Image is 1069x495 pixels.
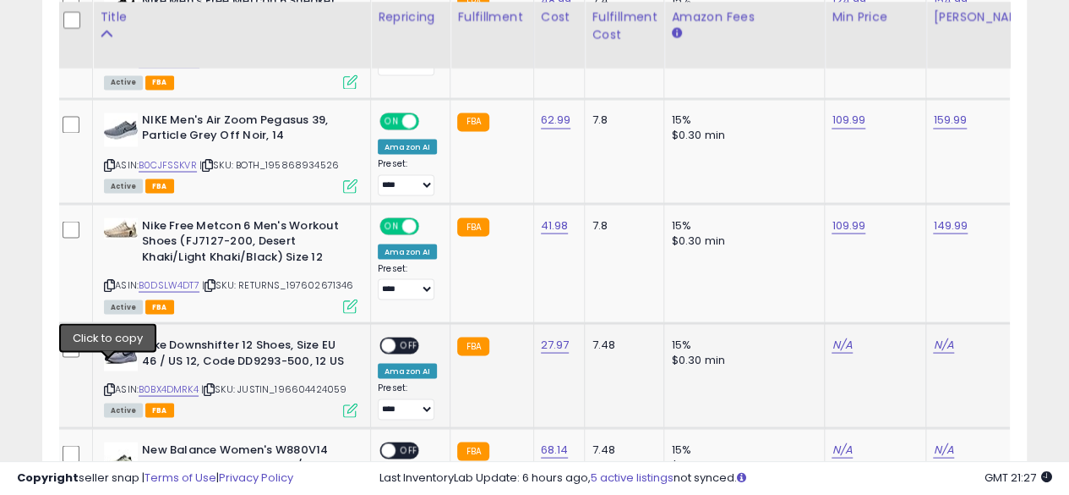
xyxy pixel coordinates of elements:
div: 7.48 [592,442,651,457]
div: 7.48 [592,337,651,352]
div: Fulfillment [457,8,526,26]
div: 7.8 [592,113,651,128]
span: All listings currently available for purchase on Amazon [104,179,143,193]
div: 15% [671,442,811,457]
small: Amazon Fees. [671,26,681,41]
img: 41RANvH62ML._SL40_.jpg [104,442,138,476]
a: B0CJFSSKVR [139,157,197,172]
span: FBA [145,403,174,417]
a: 27.97 [541,336,570,353]
b: Nike Downshifter 12 Shoes, Size EU 46 / US 12, Code DD9293-500, 12 US [142,337,347,372]
div: Last InventoryLab Update: 6 hours ago, not synced. [379,470,1052,487]
b: New Balance Women's W880V14 Running Shoe, Natural Mint/Silver Metallic/Ice Wine, 9 Wide [142,442,347,493]
span: OFF [395,338,423,353]
span: | SKU: RETURNS_197602671346 [202,278,354,291]
span: All listings currently available for purchase on Amazon [104,403,143,417]
span: | SKU: BOTH_195868934526 [199,157,339,171]
div: seller snap | | [17,470,293,487]
small: FBA [457,337,488,355]
a: 68.14 [541,441,569,458]
span: 2025-09-10 21:27 GMT [984,470,1052,486]
a: N/A [933,441,953,458]
div: $0.30 min [671,233,811,248]
span: | SKU: JUSTIN_196604424059 [201,382,346,395]
b: Nike Free Metcon 6 Men's Workout Shoes (FJ7127-200, Desert Khaki/Light Khaki/Black) Size 12 [142,217,347,269]
div: 7.8 [592,217,651,233]
div: 15% [671,337,811,352]
span: OFF [395,443,423,457]
div: Amazon Fees [671,8,817,26]
div: Preset: [378,382,437,420]
a: N/A [933,336,953,353]
div: 15% [671,113,811,128]
a: 62.99 [541,112,571,129]
img: 413gc-R5-+L._SL40_.jpg [104,113,138,146]
a: Privacy Policy [219,470,293,486]
div: Amazon AI [378,139,437,154]
a: B0BX4DMRK4 [139,382,199,396]
img: 31Mri6GHbEL._SL40_.jpg [104,217,138,239]
div: [PERSON_NAME] [933,8,1034,26]
div: ASIN: [104,337,357,415]
div: Preset: [378,262,437,300]
span: FBA [145,179,174,193]
a: 41.98 [541,217,569,234]
div: Fulfillment Cost [592,8,657,44]
a: 109.99 [832,112,865,129]
div: Min Price [832,8,919,26]
span: OFF [417,218,444,233]
a: N/A [832,336,852,353]
div: Cost [541,8,578,26]
div: Amazon AI [378,244,437,259]
div: 15% [671,217,811,233]
div: ASIN: [104,217,357,311]
strong: Copyright [17,470,79,486]
div: Repricing [378,8,443,26]
div: $0.30 min [671,352,811,367]
span: FBA [145,75,174,90]
a: 159.99 [933,112,967,129]
span: ON [381,113,402,128]
a: Terms of Use [145,470,216,486]
span: All listings currently available for purchase on Amazon [104,75,143,90]
span: ON [381,218,402,233]
small: FBA [457,217,488,236]
small: FBA [457,113,488,131]
div: Amazon AI [378,363,437,378]
div: Preset: [378,157,437,195]
span: FBA [145,300,174,314]
span: OFF [417,113,444,128]
a: B0DSLW4DT7 [139,278,199,292]
div: ASIN: [104,113,357,191]
span: All listings currently available for purchase on Amazon [104,300,143,314]
small: FBA [457,442,488,460]
a: N/A [832,441,852,458]
b: NIKE Men's Air Zoom Pegasus 39, Particle Grey Off Noir, 14 [142,113,347,148]
a: 5 active listings [591,470,674,486]
img: 41u98RoDdTL._SL40_.jpg [104,337,138,371]
a: 149.99 [933,217,968,234]
div: Title [100,8,363,26]
div: $0.30 min [671,128,811,143]
a: 109.99 [832,217,865,234]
